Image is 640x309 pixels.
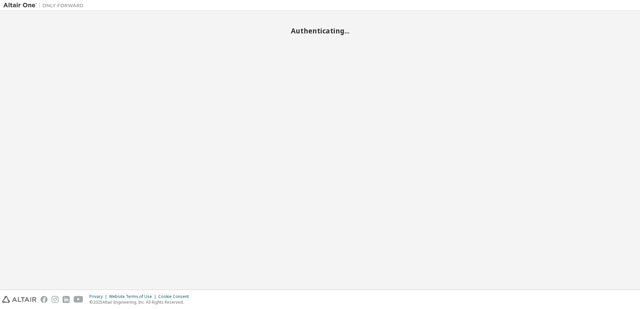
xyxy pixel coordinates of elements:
[3,26,637,35] h2: Authenticating...
[3,2,87,9] img: Altair One
[52,296,59,303] img: instagram.svg
[89,294,109,299] div: Privacy
[158,294,193,299] div: Cookie Consent
[74,296,83,303] img: youtube.svg
[109,294,158,299] div: Website Terms of Use
[2,296,36,303] img: altair_logo.svg
[41,296,48,303] img: facebook.svg
[63,296,70,303] img: linkedin.svg
[89,299,193,305] p: © 2025 Altair Engineering, Inc. All Rights Reserved.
